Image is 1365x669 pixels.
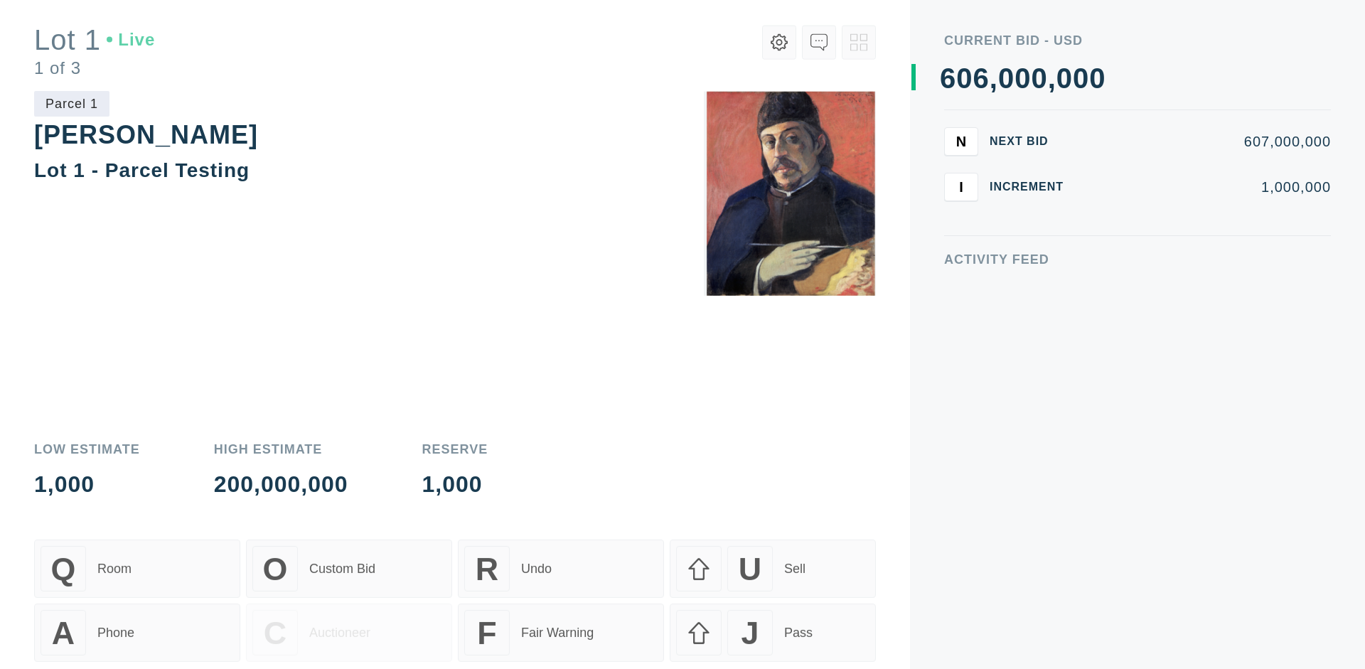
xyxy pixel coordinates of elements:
div: Activity Feed [944,253,1331,266]
div: Next Bid [990,136,1075,147]
div: 0 [1073,64,1089,92]
div: 0 [1031,64,1047,92]
div: Live [107,40,155,57]
div: Lot 1 [34,34,155,63]
div: , [1048,64,1056,348]
span: I [959,178,963,195]
div: Pass [784,599,813,614]
div: 1,000 [34,473,140,496]
div: Undo [521,535,552,550]
div: 0 [1015,64,1031,92]
div: Fair Warning [521,599,594,614]
div: 6 [973,64,990,92]
div: Reserve [422,443,488,456]
span: U [739,524,761,560]
div: Current Bid - USD [944,34,1331,47]
div: 1,000 [422,473,488,496]
span: O [263,524,288,560]
button: RUndo [458,513,664,571]
div: 0 [956,64,973,92]
div: Phone [97,599,134,614]
span: R [476,524,498,560]
span: J [741,588,759,624]
div: 0 [1089,64,1106,92]
button: APhone [34,577,240,635]
span: F [477,588,496,624]
div: [PERSON_NAME] [34,120,258,149]
div: High Estimate [214,443,348,456]
div: 607,000,000 [1086,134,1331,149]
div: Custom Bid [309,535,375,550]
div: Low Estimate [34,443,140,456]
div: , [990,64,998,348]
span: Q [51,524,76,560]
span: C [264,588,287,624]
button: JPass [670,577,876,635]
button: FFair Warning [458,577,664,635]
button: I [944,173,978,201]
div: Sell [784,535,805,550]
span: A [52,588,75,624]
div: Auctioneer [309,599,370,614]
button: CAuctioneer [246,577,452,635]
div: 1,000,000 [1086,180,1331,194]
div: 0 [1056,64,1073,92]
button: QRoom [34,513,240,571]
div: 6 [940,64,956,92]
button: USell [670,513,876,571]
button: N [944,127,978,156]
div: Increment [990,181,1075,193]
div: Room [97,535,132,550]
div: 1 of 3 [34,68,155,85]
span: N [956,133,966,149]
button: OCustom Bid [246,513,452,571]
div: Parcel 1 [34,91,109,117]
div: 200,000,000 [214,473,348,496]
div: 0 [998,64,1015,92]
div: Lot 1 - Parcel Testing [34,159,250,181]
